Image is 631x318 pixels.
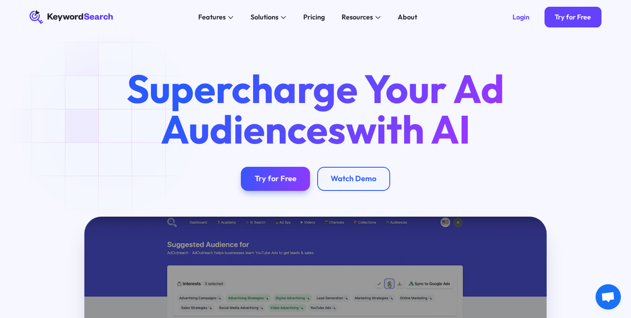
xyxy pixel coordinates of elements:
div: Try for Free [555,13,591,21]
a: About [393,10,422,24]
a: Try for Free [545,7,601,27]
div: Resources [342,12,373,22]
div: Try for Free [255,174,297,184]
div: Watch Demo [331,174,376,184]
div: Open chat [596,284,621,310]
h1: Supercharge Your Ad Audiences [110,68,521,149]
div: Pricing [303,12,325,22]
div: Login [512,13,529,21]
div: Solutions [251,12,278,22]
a: Login [502,7,539,27]
span: with AI [346,104,470,154]
div: Features [198,12,226,22]
div: About [398,12,417,22]
a: Pricing [298,10,330,24]
a: Try for Free [241,167,310,191]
